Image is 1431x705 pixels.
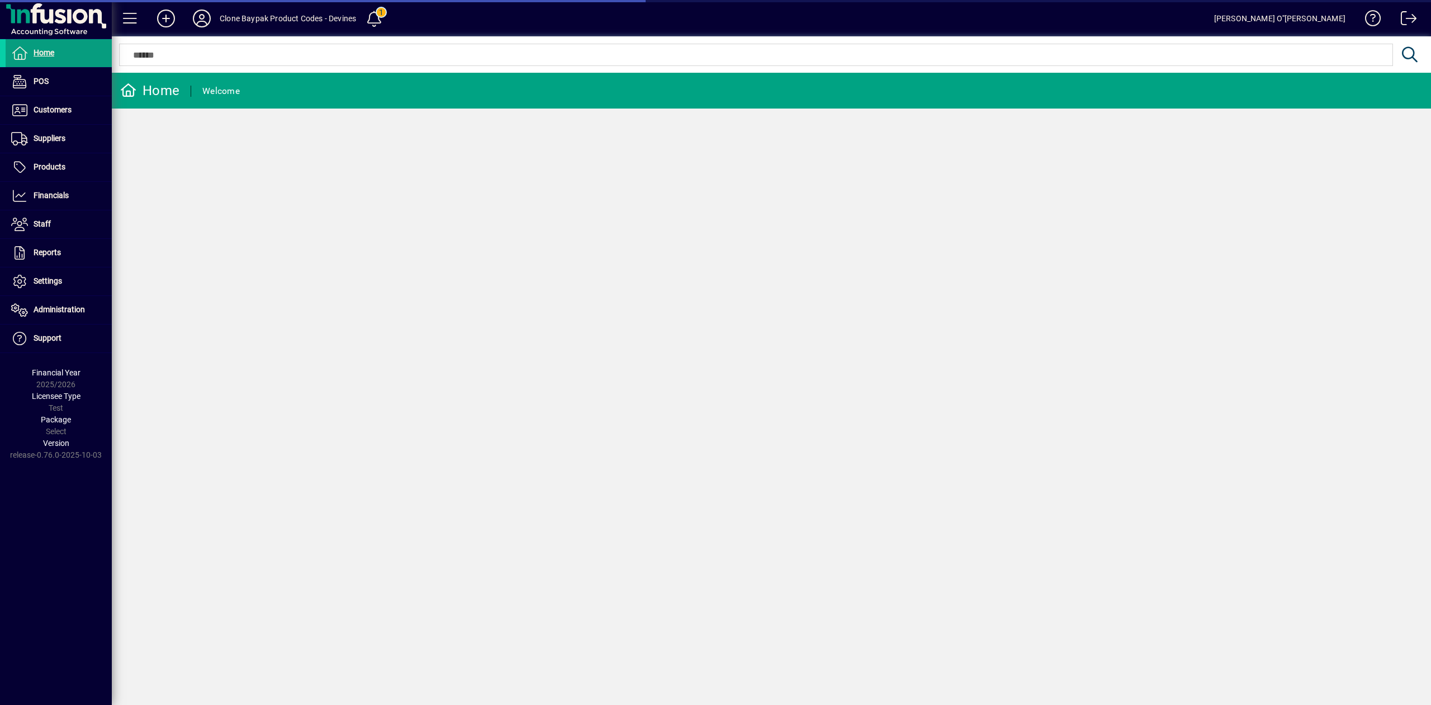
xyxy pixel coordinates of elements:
[6,96,112,124] a: Customers
[34,191,69,200] span: Financials
[184,8,220,29] button: Profile
[1214,10,1345,27] div: [PERSON_NAME] O''[PERSON_NAME]
[220,10,356,27] div: Clone Baypak Product Codes - Devines
[6,182,112,210] a: Financials
[34,48,54,57] span: Home
[32,392,80,401] span: Licensee Type
[1392,2,1417,39] a: Logout
[34,105,72,114] span: Customers
[34,134,65,143] span: Suppliers
[41,415,71,424] span: Package
[34,305,85,314] span: Administration
[34,248,61,257] span: Reports
[120,82,179,100] div: Home
[6,267,112,295] a: Settings
[34,219,51,228] span: Staff
[6,325,112,352] a: Support
[34,77,49,86] span: POS
[148,8,184,29] button: Add
[1357,2,1381,39] a: Knowledge Base
[6,153,112,181] a: Products
[202,82,240,100] div: Welcome
[6,296,112,324] a: Administration
[34,276,62,285] span: Settings
[34,162,65,171] span: Products
[6,68,112,96] a: POS
[43,439,69,448] span: Version
[32,368,80,377] span: Financial Year
[6,239,112,267] a: Reports
[6,210,112,238] a: Staff
[34,333,61,342] span: Support
[6,125,112,153] a: Suppliers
